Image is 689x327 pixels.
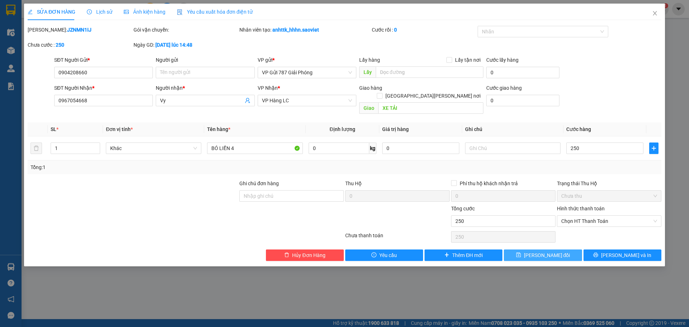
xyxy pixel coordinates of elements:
span: Thêm ĐH mới [452,251,483,259]
div: Tổng: 1 [31,163,266,171]
span: kg [369,143,376,154]
span: clock-circle [87,9,92,14]
input: Ghi Chú [465,143,561,154]
div: Người nhận [156,84,254,92]
span: plus [650,145,658,151]
span: Lấy hàng [359,57,380,63]
span: picture [124,9,129,14]
button: Close [645,4,665,24]
div: SĐT Người Gửi [54,56,153,64]
span: Lấy [359,66,376,78]
div: Cước rồi : [372,26,476,34]
span: Lịch sử [87,9,112,15]
span: user-add [245,98,250,103]
label: Hình thức thanh toán [557,206,605,211]
input: Ghi chú đơn hàng [239,190,344,202]
span: Yêu cầu xuất hóa đơn điện tử [177,9,253,15]
span: SỬA ĐƠN HÀNG [28,9,75,15]
label: Ghi chú đơn hàng [239,181,279,186]
b: JZNMN1IJ [67,27,92,33]
span: Thu Hộ [345,181,362,186]
button: plus [649,143,658,154]
span: [GEOGRAPHIC_DATA][PERSON_NAME] nơi [383,92,483,100]
span: Giao [359,102,378,114]
span: Đơn vị tính [106,126,133,132]
button: save[PERSON_NAME] đổi [504,249,582,261]
span: Khác [110,143,197,154]
span: Yêu cầu [379,251,397,259]
span: save [516,252,521,258]
span: Tổng cước [451,206,475,211]
button: exclamation-circleYêu cầu [345,249,423,261]
div: Chưa cước : [28,41,132,49]
span: Cước hàng [566,126,591,132]
span: [PERSON_NAME] và In [601,251,651,259]
span: exclamation-circle [371,252,376,258]
label: Cước lấy hàng [486,57,519,63]
span: plus [444,252,449,258]
span: [PERSON_NAME] đổi [524,251,570,259]
span: Chọn HT Thanh Toán [561,216,657,226]
div: Ngày GD: [133,41,238,49]
button: delete [31,143,42,154]
th: Ghi chú [462,122,563,136]
input: Cước lấy hàng [486,67,559,78]
span: SL [51,126,56,132]
span: VP Hàng LC [262,95,352,106]
div: Trạng thái Thu Hộ [557,179,661,187]
span: delete [284,252,289,258]
span: edit [28,9,33,14]
div: VP gửi [258,56,356,64]
b: anhttk_hhhn.saoviet [272,27,319,33]
span: Phí thu hộ khách nhận trả [457,179,521,187]
span: VP Gửi 787 Giải Phóng [262,67,352,78]
input: VD: Bàn, Ghế [207,143,303,154]
span: VP Nhận [258,85,278,91]
div: SĐT Người Nhận [54,84,153,92]
input: Cước giao hàng [486,95,559,106]
button: deleteHủy Đơn Hàng [266,249,344,261]
div: Người gửi [156,56,254,64]
div: Nhân viên tạo: [239,26,370,34]
span: Chưa thu [561,191,657,201]
span: Giao hàng [359,85,382,91]
span: Lấy tận nơi [452,56,483,64]
span: close [652,10,658,16]
b: 0 [394,27,397,33]
div: Chưa thanh toán [344,232,450,244]
button: printer[PERSON_NAME] và In [583,249,661,261]
button: plusThêm ĐH mới [425,249,502,261]
b: 250 [56,42,64,48]
label: Cước giao hàng [486,85,522,91]
b: [DATE] lúc 14:48 [155,42,192,48]
div: [PERSON_NAME]: [28,26,132,34]
span: Giá trị hàng [382,126,409,132]
span: Hủy Đơn Hàng [292,251,325,259]
span: Tên hàng [207,126,230,132]
span: printer [593,252,598,258]
img: icon [177,9,183,15]
input: Dọc đường [378,102,483,114]
div: Gói vận chuyển: [133,26,238,34]
span: Định lượng [330,126,355,132]
span: Ảnh kiện hàng [124,9,165,15]
input: Dọc đường [376,66,483,78]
